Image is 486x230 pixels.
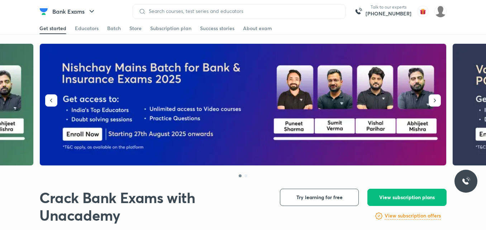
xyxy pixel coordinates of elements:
[462,177,470,186] img: ttu
[107,23,121,34] a: Batch
[146,8,339,14] input: Search courses, test series and educators
[75,25,99,32] div: Educators
[39,25,66,32] div: Get started
[385,212,441,220] a: View subscription offers
[129,23,142,34] a: Store
[243,23,272,34] a: About exam
[366,10,411,17] a: [PHONE_NUMBER]
[200,25,234,32] div: Success stories
[200,23,234,34] a: Success stories
[75,23,99,34] a: Educators
[366,4,411,10] p: Talk to our experts
[417,6,429,17] img: avatar
[351,4,366,19] img: call-us
[243,25,272,32] div: About exam
[385,212,441,220] h6: View subscription offers
[367,189,447,206] button: View subscription plans
[39,189,268,224] h1: Crack Bank Exams with Unacademy
[150,23,191,34] a: Subscription plan
[107,25,121,32] div: Batch
[150,25,191,32] div: Subscription plan
[296,194,343,201] span: Try learning for free
[129,25,142,32] div: Store
[379,194,435,201] span: View subscription plans
[39,7,48,16] img: Company Logo
[280,189,359,206] button: Try learning for free
[434,5,447,18] img: Anjali
[39,23,66,34] a: Get started
[48,4,100,19] button: Bank Exams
